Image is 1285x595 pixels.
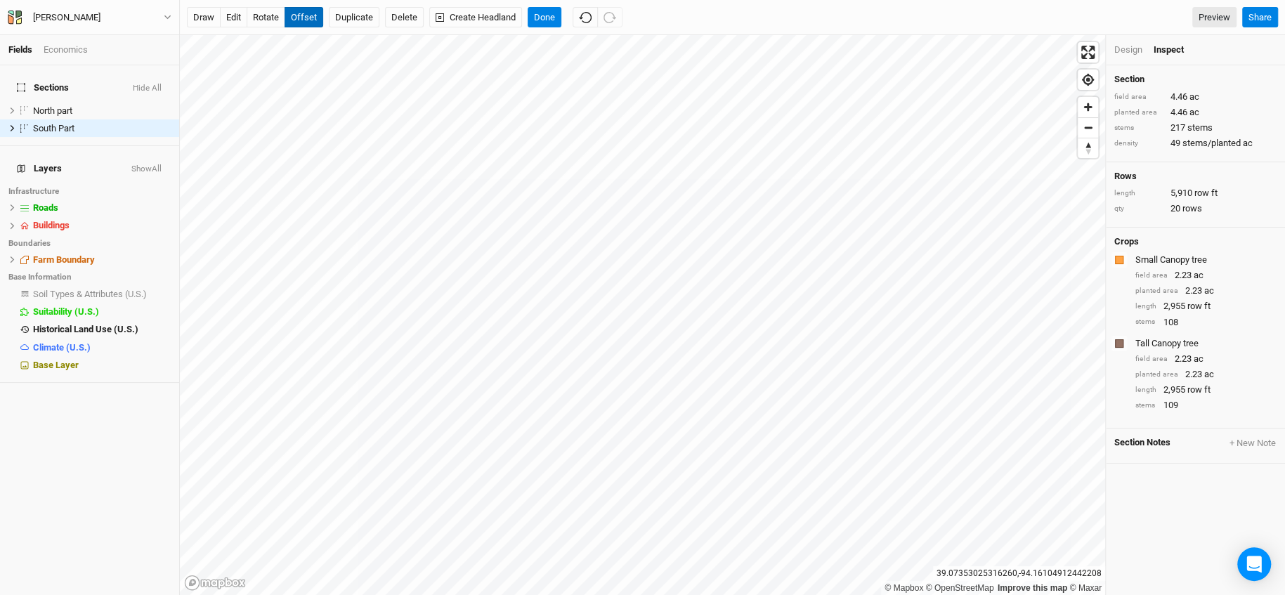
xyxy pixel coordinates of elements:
[1114,187,1277,200] div: 5,910
[1069,583,1102,593] a: Maxar
[1114,74,1277,85] h4: Section
[131,164,162,174] button: ShowAll
[33,289,171,300] div: Soil Types & Attributes (U.S.)
[1189,91,1199,103] span: ac
[1135,384,1277,396] div: 2,955
[385,7,424,28] button: Delete
[132,84,162,93] button: Hide All
[33,324,171,335] div: Historical Land Use (U.S.)
[1135,317,1156,327] div: stems
[1135,400,1156,411] div: stems
[33,324,138,334] span: Historical Land Use (U.S.)
[33,254,95,265] span: Farm Boundary
[285,7,323,28] button: offset
[1078,42,1098,63] button: Enter fullscreen
[1114,123,1163,133] div: stems
[33,306,171,318] div: Suitability (U.S.)
[17,163,62,174] span: Layers
[180,35,1105,595] canvas: Map
[33,11,100,25] div: Marjorie Craig
[1078,138,1098,158] button: Reset bearing to north
[1242,7,1278,28] button: Share
[1135,354,1168,365] div: field area
[1135,316,1277,329] div: 108
[1135,286,1178,296] div: planted area
[33,342,91,353] span: Climate (U.S.)
[1154,44,1204,56] div: Inspect
[7,10,172,25] button: [PERSON_NAME]
[33,105,72,116] span: North part
[885,583,923,593] a: Mapbox
[1078,117,1098,138] button: Zoom out
[1135,353,1277,365] div: 2.23
[33,220,70,230] span: Buildings
[1135,285,1277,297] div: 2.23
[1135,399,1277,412] div: 109
[1194,353,1204,365] span: ac
[1135,270,1168,281] div: field area
[1189,106,1199,119] span: ac
[247,7,285,28] button: rotate
[1114,91,1277,103] div: 4.46
[1114,137,1277,150] div: 49
[44,44,88,56] div: Economics
[573,7,598,28] button: Undo (^z)
[1114,138,1163,149] div: density
[1078,118,1098,138] span: Zoom out
[1229,437,1277,450] button: + New Note
[1114,122,1277,134] div: 217
[184,575,246,591] a: Mapbox logo
[1135,368,1277,381] div: 2.23
[33,123,171,134] div: South Part
[1114,92,1163,103] div: field area
[33,123,74,133] span: South Part
[1114,202,1277,215] div: 20
[33,105,171,117] div: North part
[33,306,99,317] span: Suitability (U.S.)
[1135,300,1277,313] div: 2,955
[1135,269,1277,282] div: 2.23
[1204,285,1214,297] span: ac
[33,11,100,25] div: [PERSON_NAME]
[597,7,622,28] button: Redo (^Z)
[33,220,171,231] div: Buildings
[33,254,171,266] div: Farm Boundary
[1135,337,1274,350] div: Tall Canopy tree
[1135,254,1274,266] div: Small Canopy tree
[329,7,379,28] button: Duplicate
[33,360,171,371] div: Base Layer
[1114,107,1163,118] div: planted area
[1192,7,1237,28] a: Preview
[1114,437,1170,450] span: Section Notes
[17,82,69,93] span: Sections
[1135,370,1178,380] div: planted area
[1135,385,1156,395] div: length
[33,289,147,299] span: Soil Types & Attributes (U.S.)
[33,202,58,213] span: Roads
[1204,368,1214,381] span: ac
[1194,269,1204,282] span: ac
[1114,188,1163,199] div: length
[8,44,32,55] a: Fields
[220,7,247,28] button: edit
[1114,236,1139,247] h4: Crops
[528,7,561,28] button: Done
[1182,202,1202,215] span: rows
[998,583,1067,593] a: Improve this map
[1182,137,1253,150] span: stems/planted ac
[1078,70,1098,90] button: Find my location
[33,202,171,214] div: Roads
[1187,300,1211,313] span: row ft
[1078,97,1098,117] button: Zoom in
[1237,547,1271,581] div: Open Intercom Messenger
[1114,44,1142,56] div: Design
[1114,106,1277,119] div: 4.46
[33,360,79,370] span: Base Layer
[1194,187,1218,200] span: row ft
[33,342,171,353] div: Climate (U.S.)
[933,566,1105,581] div: 39.07353025316260 , -94.16104912442208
